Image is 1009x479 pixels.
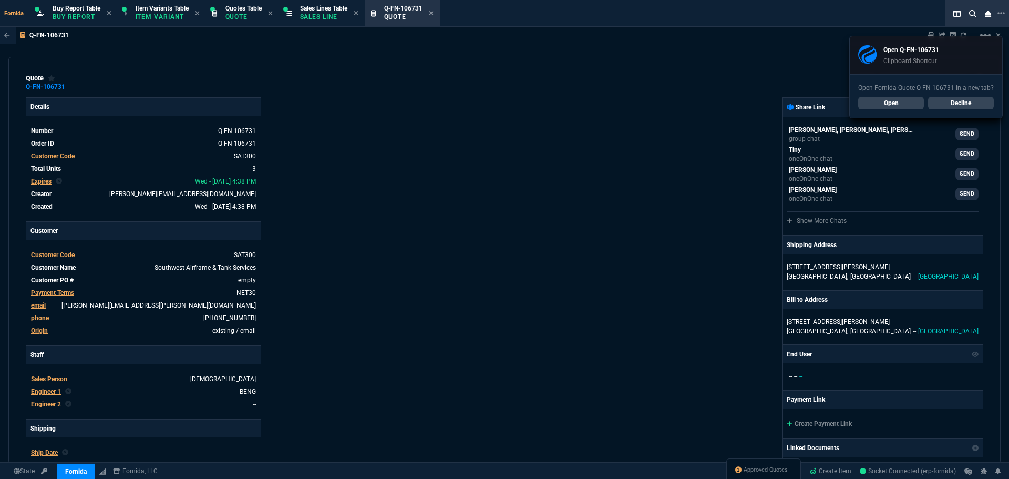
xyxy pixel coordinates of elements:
nx-icon: Close Tab [268,9,273,18]
a: empty [238,277,256,284]
p: Staff [26,346,261,364]
p: Open Fornida Quote Q-FN-106731 in a new tab? [858,83,994,93]
tr: See Marketplace Order [30,126,256,136]
span: [GEOGRAPHIC_DATA], [787,273,848,280]
a: Create Payment Link [787,420,852,427]
span: Socket Connected (erp-fornida) [860,467,956,475]
span: Total Units [31,165,61,172]
p: Clipboard Shortcut [883,57,939,65]
div: quote [26,74,55,83]
span: existing / email [212,327,256,334]
span: brian.over@fornida.com [109,190,256,198]
nx-icon: Close Tab [107,9,111,18]
tr: undefined [30,262,256,273]
nx-icon: Close Tab [195,9,200,18]
tr: undefined [30,176,256,187]
nx-icon: Close Workbench [981,7,995,20]
span: 2025-08-20T16:38:27.492Z [195,203,256,210]
p: group chat [789,135,915,143]
tr: undefined [30,447,256,458]
p: Shipping Address [787,240,837,250]
a: SEND [955,168,979,180]
p: Customer [26,222,261,240]
a: SEND [955,128,979,140]
nx-icon: Close Tab [354,9,358,18]
p: Open Q-FN-106731 [883,45,939,55]
a: SEND [955,148,979,160]
p: [PERSON_NAME] [789,165,837,175]
a: ryan.neptune@fornida.com [787,145,979,163]
span: SAT300 [234,251,256,259]
a: See Marketplace Order [218,140,256,147]
span: Customer Code [31,152,75,160]
p: oneOnOne chat [789,195,837,203]
tr: undefined [30,288,256,298]
p: [STREET_ADDRESS][PERSON_NAME] [787,262,979,272]
a: SEND [955,188,979,200]
a: msbcCompanyName [110,466,161,476]
span: Sales Lines Table [300,5,347,12]
nx-icon: Search [965,7,981,20]
a: WrP7Su3Xc199QOvHAACT [860,466,956,476]
div: Q-FN-106731 [26,86,65,88]
nx-icon: Clear selected rep [65,400,71,409]
p: Q-FN-106731 [29,31,69,39]
span: Q-FN-106731 [384,5,423,12]
a: Open [858,97,924,109]
span: Quotes Table [225,5,262,12]
a: Decline [928,97,994,109]
span: -- [913,328,916,335]
tr: undefined [30,250,256,260]
a: API TOKEN [38,466,50,476]
tr: undefined [30,201,256,212]
a: michael.licea@fornida.com [787,185,979,203]
p: End User [787,350,812,359]
span: Item Variants Table [136,5,189,12]
p: [PERSON_NAME] [789,185,837,195]
nx-icon: Clear selected rep [56,177,62,186]
span: email [31,302,46,309]
span: See Marketplace Order [218,127,256,135]
p: oneOnOne chat [789,155,832,163]
nx-icon: Split Panels [949,7,965,20]
nx-icon: Back to Table [4,32,10,39]
div: Add to Watchlist [48,74,55,83]
a: Show More Chats [787,217,847,225]
a: 425-979-9203 [203,314,256,322]
span: [GEOGRAPHIC_DATA] [918,328,979,335]
mat-icon: Example home icon [979,29,992,42]
span: Approved Quotes [744,466,788,474]
span: [GEOGRAPHIC_DATA] [850,328,911,335]
p: [PERSON_NAME], [PERSON_NAME], [PERSON_NAME] [789,125,915,135]
span: 3 [252,165,256,172]
a: SAT300 [234,152,256,160]
span: Creator [31,190,52,198]
tr: See Marketplace Order [30,138,256,149]
tr: undefined [30,151,256,161]
span: Order ID [31,140,54,147]
nx-icon: Show/Hide End User to Customer [972,350,979,359]
nx-icon: Close Tab [429,9,434,18]
span: Sales Person [31,375,67,383]
nx-icon: Open New Tab [997,8,1005,18]
span: Customer Code [31,251,75,259]
span: -- [794,373,797,380]
nx-icon: Clear selected rep [62,448,68,457]
tr: undefined [30,275,256,286]
a: Southwest Airframe & Tank Services [155,264,256,271]
tr: undefined [30,374,256,384]
a: [PERSON_NAME][EMAIL_ADDRESS][PERSON_NAME][DOMAIN_NAME] [61,302,256,309]
span: Engineer 1 [31,388,61,395]
span: Created [31,203,53,210]
span: Buy Report Table [53,5,100,12]
span: Expires [31,178,52,185]
p: Item Variant [136,13,188,21]
span: -- [913,273,916,280]
nx-icon: Clear selected rep [65,387,71,396]
p: oneOnOne chat [789,175,837,183]
tr: 425-979-9203 [30,313,256,323]
span: -- [789,373,792,380]
span: Customer PO # [31,277,74,284]
p: Details [26,98,261,116]
p: [STREET_ADDRESS][PERSON_NAME] [787,317,979,327]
